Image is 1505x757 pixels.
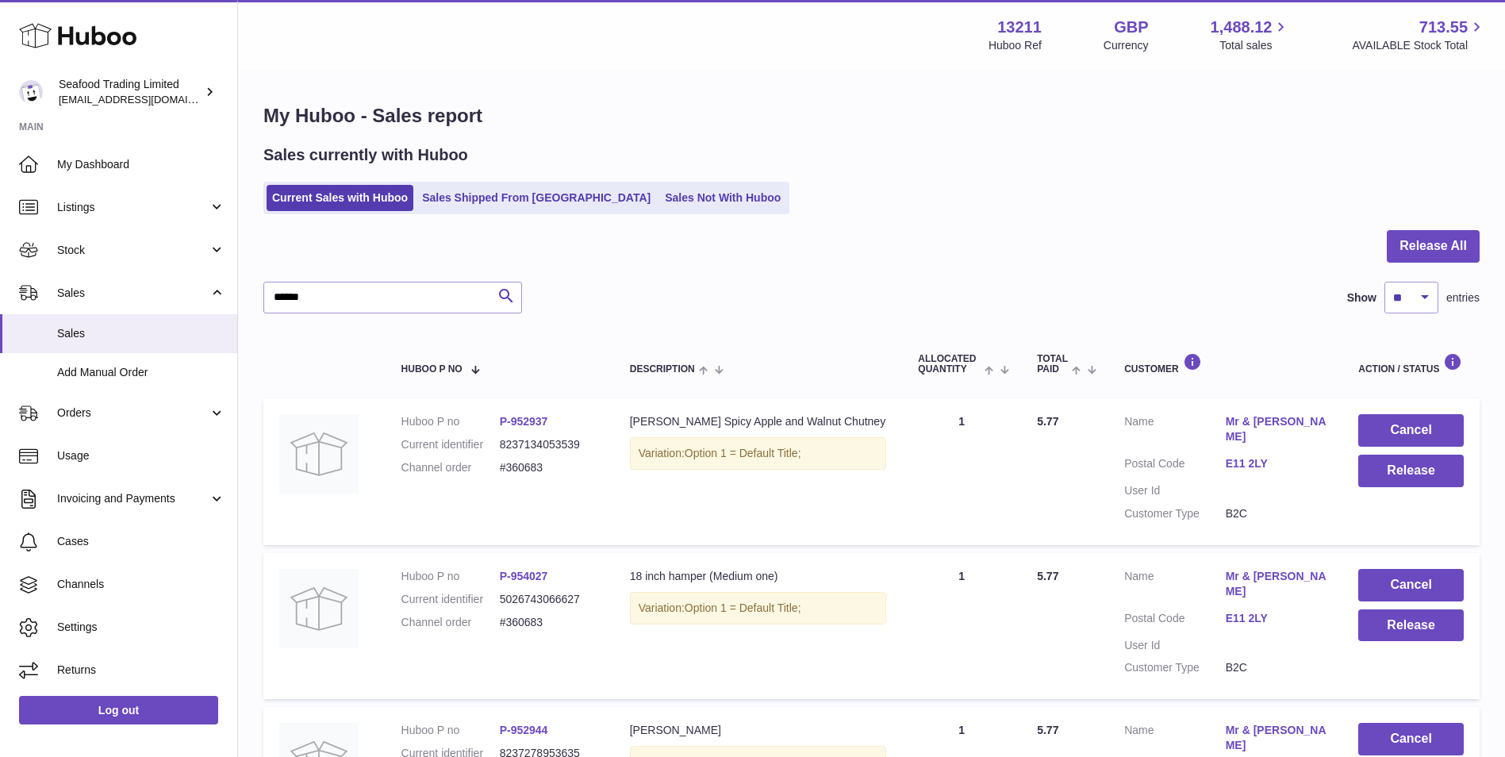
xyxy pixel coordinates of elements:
span: Description [630,364,695,375]
span: Cases [57,534,225,549]
img: no-photo.jpg [279,569,359,648]
strong: GBP [1114,17,1148,38]
div: [PERSON_NAME] Spicy Apple and Walnut Chutney [630,414,887,429]
dt: Channel order [401,615,500,630]
a: Mr & [PERSON_NAME] [1226,569,1327,599]
span: Orders [57,405,209,421]
span: Stock [57,243,209,258]
a: P-952937 [500,415,548,428]
dd: B2C [1226,506,1327,521]
dt: Huboo P no [401,723,500,738]
a: 1,488.12 Total sales [1211,17,1291,53]
dd: 5026743066627 [500,592,598,607]
dt: Customer Type [1124,660,1226,675]
a: P-952944 [500,724,548,736]
dt: Name [1124,723,1226,757]
a: Mr & [PERSON_NAME] [1226,723,1327,753]
div: Variation: [630,592,887,624]
span: Total paid [1037,354,1068,375]
dt: Customer Type [1124,506,1226,521]
dd: #360683 [500,460,598,475]
h2: Sales currently with Huboo [263,144,468,166]
td: 1 [902,398,1021,544]
div: Seafood Trading Limited [59,77,202,107]
button: Cancel [1358,723,1464,755]
span: My Dashboard [57,157,225,172]
a: Mr & [PERSON_NAME] [1226,414,1327,444]
span: entries [1446,290,1480,305]
div: 18 inch hamper (Medium one) [630,569,887,584]
strong: 13211 [997,17,1042,38]
img: no-photo.jpg [279,414,359,494]
div: [PERSON_NAME] [630,723,887,738]
label: Show [1347,290,1376,305]
span: 1,488.12 [1211,17,1273,38]
dd: 8237134053539 [500,437,598,452]
a: Log out [19,696,218,724]
span: 5.77 [1037,415,1058,428]
dt: Current identifier [401,437,500,452]
td: 1 [902,553,1021,699]
div: Huboo Ref [989,38,1042,53]
dt: User Id [1124,638,1226,653]
a: E11 2LY [1226,611,1327,626]
span: Sales [57,326,225,341]
div: Currency [1104,38,1149,53]
a: Sales Shipped From [GEOGRAPHIC_DATA] [417,185,656,211]
span: [EMAIL_ADDRESS][DOMAIN_NAME] [59,93,233,106]
h1: My Huboo - Sales report [263,103,1480,129]
span: Channels [57,577,225,592]
span: ALLOCATED Quantity [918,354,980,375]
span: Settings [57,620,225,635]
span: 5.77 [1037,724,1058,736]
span: 713.55 [1419,17,1468,38]
span: Total sales [1219,38,1290,53]
dd: #360683 [500,615,598,630]
button: Cancel [1358,414,1464,447]
span: Option 1 = Default Title; [685,447,801,459]
dt: Name [1124,569,1226,603]
a: 713.55 AVAILABLE Stock Total [1352,17,1486,53]
span: Returns [57,663,225,678]
a: P-954027 [500,570,548,582]
dt: Current identifier [401,592,500,607]
button: Cancel [1358,569,1464,601]
button: Release [1358,455,1464,487]
div: Customer [1124,353,1326,375]
dt: Channel order [401,460,500,475]
div: Action / Status [1358,353,1464,375]
a: E11 2LY [1226,456,1327,471]
dt: Postal Code [1124,611,1226,630]
span: Invoicing and Payments [57,491,209,506]
button: Release All [1387,230,1480,263]
span: Usage [57,448,225,463]
span: Listings [57,200,209,215]
a: Sales Not With Huboo [659,185,786,211]
a: Current Sales with Huboo [267,185,413,211]
dd: B2C [1226,660,1327,675]
span: Huboo P no [401,364,463,375]
span: Option 1 = Default Title; [685,601,801,614]
dt: Postal Code [1124,456,1226,475]
dt: User Id [1124,483,1226,498]
span: AVAILABLE Stock Total [1352,38,1486,53]
button: Release [1358,609,1464,642]
dt: Huboo P no [401,414,500,429]
dt: Name [1124,414,1226,448]
span: Sales [57,286,209,301]
div: Variation: [630,437,887,470]
dt: Huboo P no [401,569,500,584]
span: 5.77 [1037,570,1058,582]
img: internalAdmin-13211@internal.huboo.com [19,80,43,104]
span: Add Manual Order [57,365,225,380]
